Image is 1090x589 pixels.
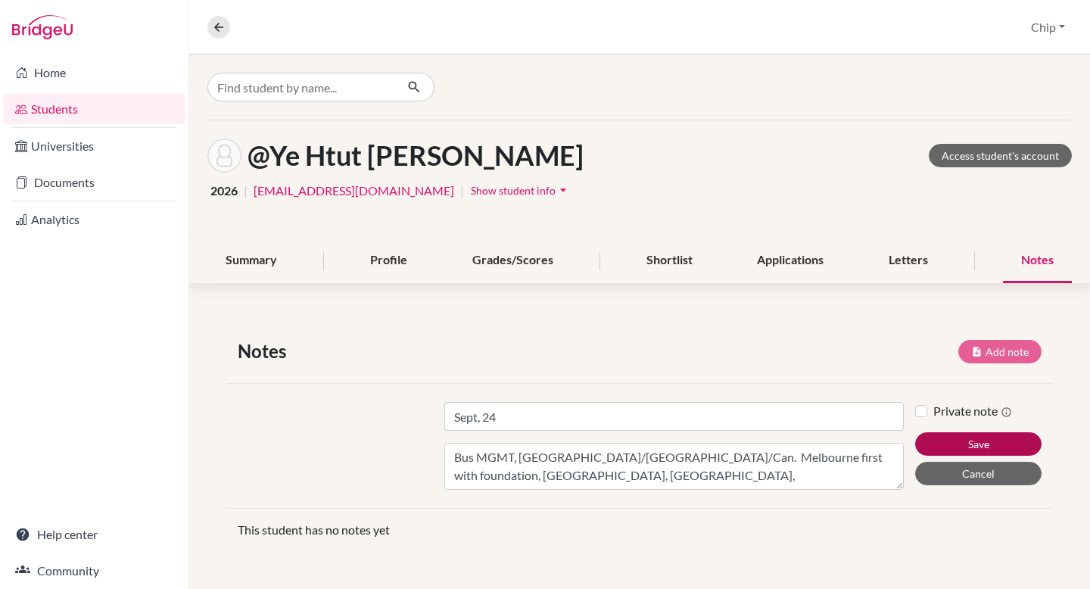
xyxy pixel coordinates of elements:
[1003,238,1072,283] div: Notes
[444,402,904,431] input: Note title (required)
[1024,13,1072,42] button: Chip
[3,94,185,124] a: Students
[470,179,571,202] button: Show student infoarrow_drop_down
[915,432,1042,456] button: Save
[12,15,73,39] img: Bridge-U
[3,131,185,161] a: Universities
[739,238,842,283] div: Applications
[207,139,241,173] img: Keith @Ye Htut Maung's avatar
[207,73,395,101] input: Find student by name...
[471,184,556,197] span: Show student info
[244,182,248,200] span: |
[915,462,1042,485] button: Cancel
[958,340,1042,363] button: Add note
[3,167,185,198] a: Documents
[870,238,946,283] div: Letters
[352,238,425,283] div: Profile
[454,238,571,283] div: Grades/Scores
[210,182,238,200] span: 2026
[3,519,185,550] a: Help center
[556,182,571,198] i: arrow_drop_down
[248,139,584,172] h1: @Ye Htut [PERSON_NAME]
[933,402,1012,420] label: Private note
[207,238,295,283] div: Summary
[460,182,464,200] span: |
[929,144,1072,167] a: Access student's account
[628,238,711,283] div: Shortlist
[3,556,185,586] a: Community
[3,58,185,88] a: Home
[3,204,185,235] a: Analytics
[238,338,292,365] span: Notes
[254,182,454,200] a: [EMAIL_ADDRESS][DOMAIN_NAME]
[226,521,1053,539] div: This student has no notes yet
